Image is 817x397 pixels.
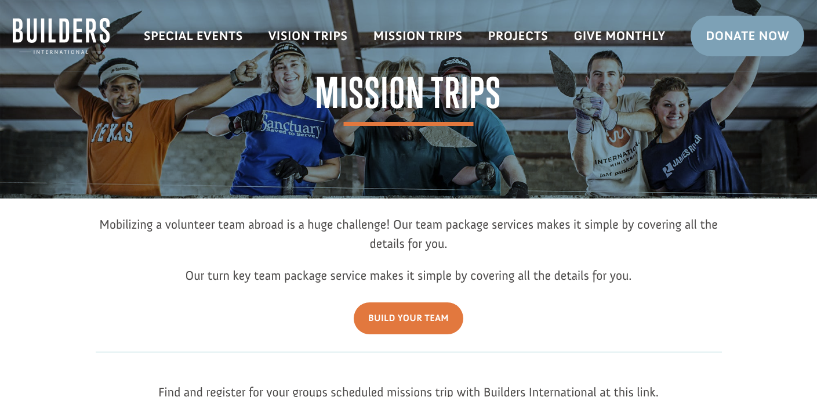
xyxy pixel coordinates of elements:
[131,19,256,53] a: Special Events
[185,268,631,283] span: Our turn key team package service makes it simple by covering all the details for you.
[561,19,678,53] a: Give Monthly
[99,216,718,251] span: Mobilizing a volunteer team abroad is a huge challenge! Our team package services makes it simple...
[361,19,475,53] a: Mission Trips
[13,18,110,54] img: Builders International
[475,19,561,53] a: Projects
[315,73,502,125] span: Mission Trips
[256,19,361,53] a: Vision Trips
[691,16,804,56] a: Donate Now
[354,302,463,334] a: Build Your Team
